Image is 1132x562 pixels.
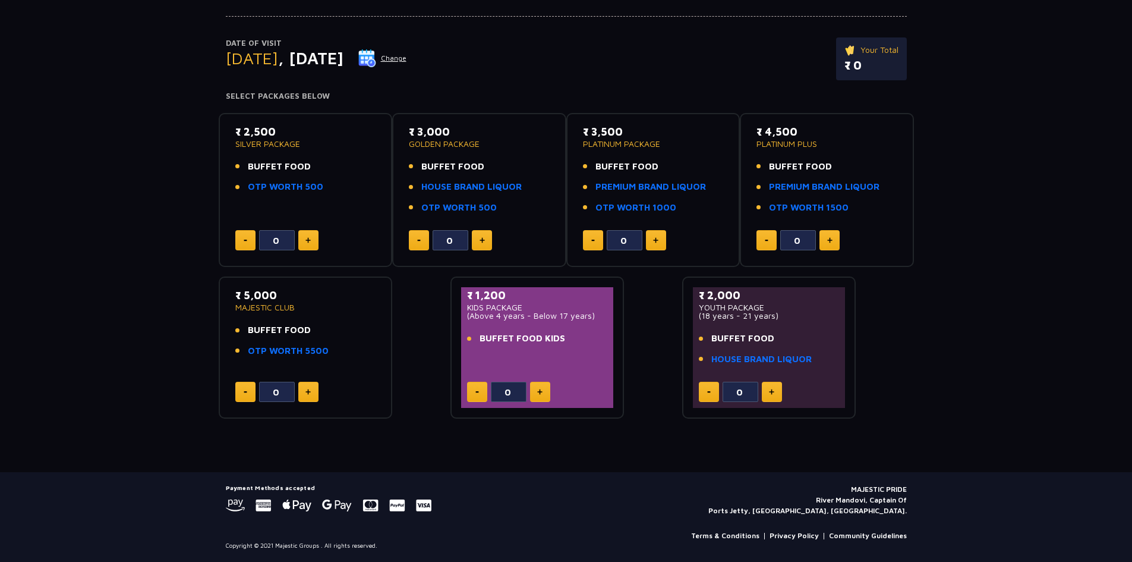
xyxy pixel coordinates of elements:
a: OTP WORTH 1000 [595,201,676,215]
img: minus [417,240,421,241]
img: plus [480,237,485,243]
img: plus [305,389,311,395]
h4: Select Packages Below [226,92,907,101]
p: (Above 4 years - Below 17 years) [467,312,608,320]
a: HOUSE BRAND LIQUOR [711,353,812,366]
p: ₹ 2,000 [699,287,840,303]
p: PLATINUM PLUS [756,140,897,148]
img: ticket [844,43,857,56]
p: (18 years - 21 years) [699,312,840,320]
img: plus [305,237,311,243]
p: ₹ 1,200 [467,287,608,303]
p: ₹ 3,000 [409,124,550,140]
a: OTP WORTH 500 [248,180,323,194]
p: YOUTH PACKAGE [699,303,840,312]
a: Community Guidelines [829,530,907,541]
button: Change [358,49,407,68]
span: [DATE] [226,48,278,68]
a: OTP WORTH 1500 [769,201,849,215]
img: minus [244,391,247,393]
a: PREMIUM BRAND LIQUOR [595,180,706,194]
span: BUFFET FOOD [711,332,774,346]
img: plus [537,389,543,395]
p: ₹ 2,500 [235,124,376,140]
p: SILVER PACKAGE [235,140,376,148]
p: GOLDEN PACKAGE [409,140,550,148]
span: BUFFET FOOD [248,160,311,174]
p: ₹ 3,500 [583,124,724,140]
span: BUFFET FOOD [595,160,658,174]
span: BUFFET FOOD [769,160,832,174]
img: plus [653,237,658,243]
img: plus [769,389,774,395]
a: OTP WORTH 500 [421,201,497,215]
img: minus [765,240,768,241]
p: Copyright © 2021 Majestic Groups . All rights reserved. [226,541,377,550]
a: PREMIUM BRAND LIQUOR [769,180,879,194]
span: , [DATE] [278,48,343,68]
img: minus [475,391,479,393]
a: Privacy Policy [770,530,819,541]
img: minus [707,391,711,393]
h5: Payment Methods accepted [226,484,431,491]
span: BUFFET FOOD KIDS [480,332,565,346]
p: Date of Visit [226,37,407,49]
p: MAJESTIC PRIDE River Mandovi, Captain Of Ports Jetty, [GEOGRAPHIC_DATA], [GEOGRAPHIC_DATA]. [708,484,907,516]
img: minus [244,240,247,241]
p: PLATINUM PACKAGE [583,140,724,148]
p: ₹ 5,000 [235,287,376,303]
a: HOUSE BRAND LIQUOR [421,180,522,194]
img: minus [591,240,595,241]
a: OTP WORTH 5500 [248,344,329,358]
a: Terms & Conditions [691,530,759,541]
span: BUFFET FOOD [248,324,311,337]
p: ₹ 0 [844,56,898,74]
p: Your Total [844,43,898,56]
span: BUFFET FOOD [421,160,484,174]
p: MAJESTIC CLUB [235,303,376,312]
p: KIDS PACKAGE [467,303,608,312]
p: ₹ 4,500 [756,124,897,140]
img: plus [827,237,833,243]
